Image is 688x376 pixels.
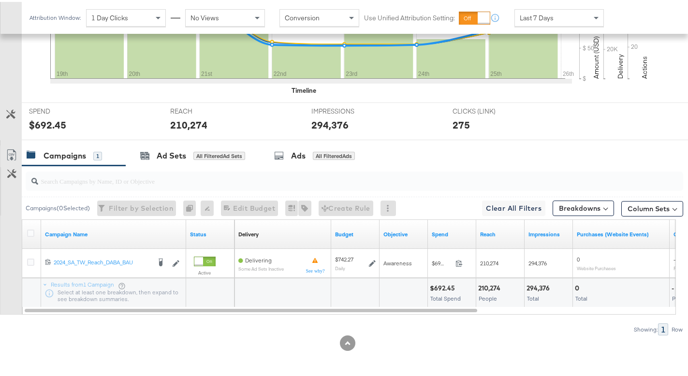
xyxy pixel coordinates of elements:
div: Row [671,324,683,331]
span: 0 [577,254,580,261]
div: Ads [291,148,306,159]
div: 1 [658,321,668,333]
text: Delivery [616,52,625,77]
div: All Filtered Ads [313,150,355,159]
div: $742.27 [335,254,353,261]
span: Conversion [285,12,320,20]
div: 210,274 [478,282,503,291]
span: - [673,254,675,261]
button: Clear All Filters [482,199,545,214]
button: Column Sets [621,199,683,215]
text: Amount (USD) [592,34,600,77]
a: 2024_SA_TW_Reach_DABA_BAU [54,257,150,266]
span: People [479,293,497,300]
div: Showing: [633,324,658,331]
a: Your campaign name. [45,229,182,236]
a: Your campaign's objective. [383,229,424,236]
div: $692.45 [29,116,66,130]
a: Shows the current state of your Ad Campaign. [190,229,231,236]
span: Last 7 Days [520,12,554,20]
div: Ad Sets [157,148,186,159]
div: Delivery [238,229,259,236]
a: The number of times a purchase was made tracked by your Custom Audience pixel on your website aft... [577,229,666,236]
sub: Website Purchases [577,263,616,269]
span: Total [575,293,587,300]
div: Timeline [292,84,317,93]
a: The total amount spent to date. [432,229,472,236]
div: Attribution Window: [29,13,81,19]
div: 2024_SA_TW_Reach_DABA_BAU [54,257,150,264]
button: Breakdowns [553,199,614,214]
text: Actions [640,54,649,77]
span: No Views [190,12,219,20]
div: All Filtered Ad Sets [193,150,245,159]
span: SPEND [29,105,102,114]
div: Campaigns [44,148,86,159]
span: 294,376 [528,258,547,265]
span: Delivering [245,255,272,262]
label: Active [194,268,216,274]
div: 210,274 [170,116,207,130]
span: Clear All Filters [486,201,542,213]
a: The maximum amount you're willing to spend on your ads, on average each day or over the lifetime ... [335,229,376,236]
span: 1 Day Clicks [91,12,128,20]
label: Use Unified Attribution Setting: [364,12,455,21]
sub: Daily [335,263,345,269]
div: 294,376 [527,282,553,291]
div: 275 [453,116,470,130]
span: 210,274 [480,258,498,265]
a: The number of people your ad was served to. [480,229,521,236]
span: REACH [170,105,243,114]
div: 0 [575,282,582,291]
span: Awareness [383,258,412,265]
div: 294,376 [311,116,349,130]
span: Total [527,293,539,300]
div: - [672,282,677,291]
span: $692.45 [432,258,452,265]
div: 1 [93,150,102,159]
span: Total Spend [430,293,461,300]
sub: Some Ad Sets Inactive [238,264,284,270]
a: The number of times your ad was served. On mobile apps an ad is counted as served the first time ... [528,229,569,236]
input: Search Campaigns by Name, ID or Objective [38,166,625,185]
a: Reflects the ability of your Ad Campaign to achieve delivery based on ad states, schedule and bud... [238,229,259,236]
span: IMPRESSIONS [311,105,384,114]
span: CLICKS (LINK) [453,105,525,114]
div: Campaigns ( 0 Selected) [26,202,90,211]
div: $692.45 [430,282,458,291]
div: 0 [183,199,201,214]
